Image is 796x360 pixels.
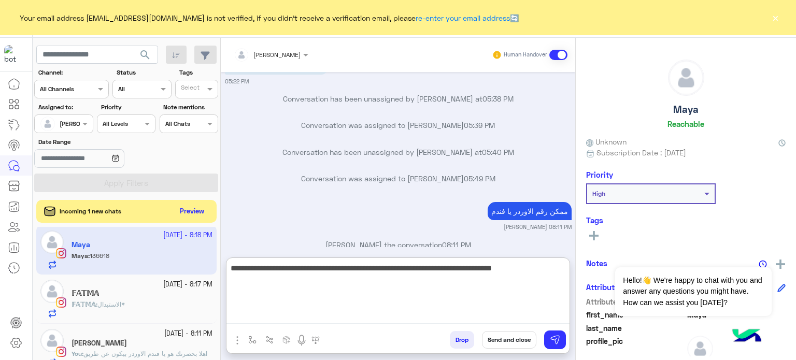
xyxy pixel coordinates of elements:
b: : [72,350,83,357]
h5: 𝔽𝔸𝕋𝕄𝔸 [72,289,99,298]
img: defaultAdmin.png [40,329,64,352]
h6: Tags [586,215,786,225]
span: 𝔽𝔸𝕋𝕄𝔸 [72,300,96,308]
button: Apply Filters [34,174,218,192]
label: Priority [101,103,154,112]
small: [DATE] - 8:17 PM [163,280,212,290]
img: send message [550,335,560,345]
label: Channel: [38,68,108,77]
h6: Reachable [667,119,704,128]
span: You [72,350,82,357]
small: 05:22 PM [225,77,249,85]
button: Drop [450,331,474,349]
h5: Jana Zaki [72,339,127,348]
img: hulul-logo.png [729,319,765,355]
span: search [139,49,151,61]
button: select flow [244,331,261,348]
h6: Priority [586,170,613,179]
p: Conversation was assigned to [PERSON_NAME] [225,173,572,184]
span: الاستبدال* [97,300,125,308]
img: Instagram [56,297,66,308]
button: × [770,12,780,23]
button: create order [278,331,295,348]
p: 3/10/2025, 8:11 PM [488,202,572,220]
img: create order [282,336,291,344]
p: Conversation was assigned to [PERSON_NAME] [225,120,572,131]
label: Tags [179,68,217,77]
span: 08:11 PM [442,240,471,249]
small: Human Handover [504,51,547,59]
span: 05:38 PM [482,94,514,103]
b: : [72,300,97,308]
span: Incoming 1 new chats [60,207,121,216]
img: send attachment [231,334,244,347]
span: Hello!👋 We're happy to chat with you and answer any questions you might have. How can we assist y... [615,267,771,316]
span: last_name [586,323,685,334]
span: 05:39 PM [464,121,495,129]
p: Conversation has been unassigned by [PERSON_NAME] at [225,147,572,157]
img: add [776,260,785,269]
button: search [133,46,158,68]
span: 05:49 PM [464,174,495,183]
img: send voice note [295,334,308,347]
label: Assigned to: [38,103,92,112]
label: Note mentions [163,103,217,112]
label: Status [117,68,170,77]
label: Date Range [38,137,154,147]
img: select flow [248,336,257,344]
button: Send and close [482,331,536,349]
span: Unknown [586,136,627,147]
span: Subscription Date : [DATE] [596,147,686,158]
small: [PERSON_NAME] 08:11 PM [504,223,572,231]
img: Trigger scenario [265,336,274,344]
span: Attribute Name [586,296,685,307]
img: Instagram [56,347,66,357]
p: Conversation has been unassigned by [PERSON_NAME] at [225,93,572,104]
img: defaultAdmin.png [40,280,64,303]
span: [PERSON_NAME] [253,51,301,59]
button: Trigger scenario [261,331,278,348]
h6: Attributes [586,282,623,292]
h6: Notes [586,258,607,268]
img: make a call [311,336,320,344]
b: High [592,190,605,197]
span: first_name [586,309,685,320]
img: defaultAdmin.png [40,117,55,131]
a: re-enter your email address [416,13,510,22]
h5: Maya [673,104,699,116]
p: [PERSON_NAME] the conversation [225,239,572,250]
small: [DATE] - 8:11 PM [164,329,212,339]
img: defaultAdmin.png [669,60,704,95]
img: 919860931428189 [4,45,23,64]
span: profile_pic [586,336,685,359]
span: 05:40 PM [482,148,514,156]
button: Preview [176,204,209,219]
div: Select [179,83,200,95]
span: Your email address [EMAIL_ADDRESS][DOMAIN_NAME] is not verified, if you didn't receive a verifica... [20,12,519,23]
